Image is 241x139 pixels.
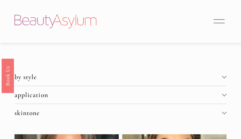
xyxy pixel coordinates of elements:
[14,73,222,81] span: by style
[14,91,222,99] span: application
[14,86,227,104] button: application
[14,14,96,28] img: Beauty Asylum | Bridal Hair &amp; Makeup Charlotte &amp; Atlanta
[2,58,14,93] a: Book Us
[14,109,222,117] span: skintone
[14,68,227,86] button: by style
[14,104,227,122] button: skintone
